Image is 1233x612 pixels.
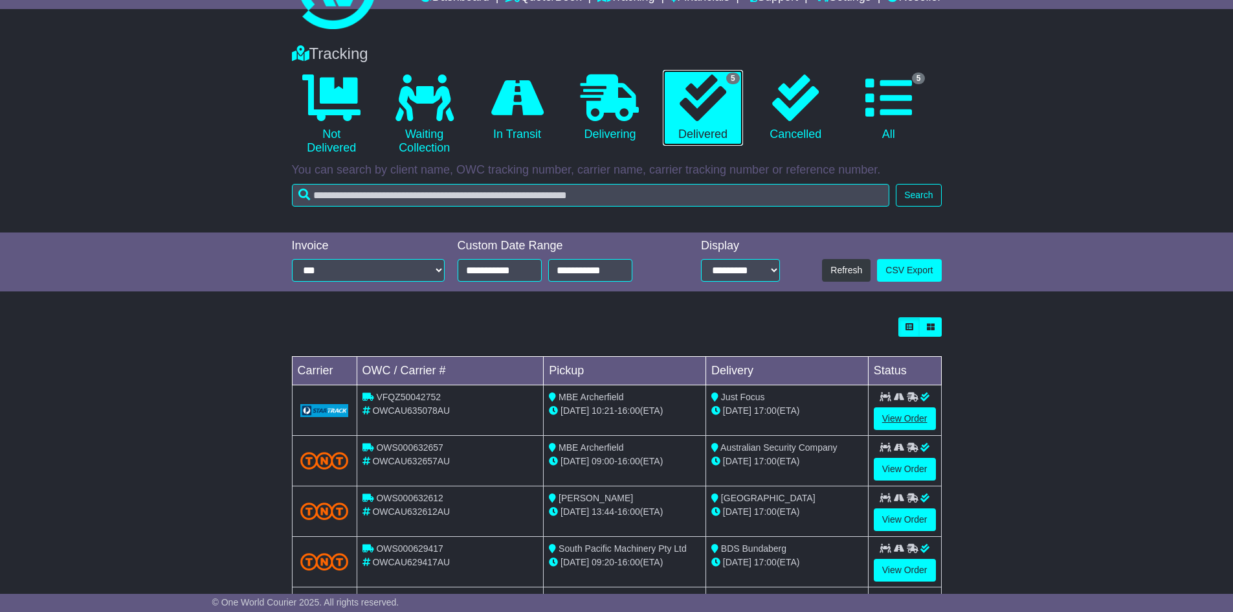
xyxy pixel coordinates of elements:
div: - (ETA) [549,455,700,468]
span: Australian Security Company [720,442,838,453]
a: Cancelled [756,70,836,146]
div: (ETA) [711,455,863,468]
span: MBE Archerfield [559,442,623,453]
span: South Pacific Machinery Pty Ltd [559,543,687,554]
td: Delivery [705,357,868,385]
span: 17:00 [754,557,777,567]
span: 13:44 [592,506,614,517]
button: Search [896,184,941,207]
span: 17:00 [754,456,777,466]
span: OWCAU632612AU [372,506,450,517]
span: 17:00 [754,506,777,517]
span: [DATE] [561,456,589,466]
span: [PERSON_NAME] [559,493,633,503]
td: Carrier [292,357,357,385]
span: 10:21 [592,405,614,416]
a: View Order [874,458,936,481]
span: 16:00 [617,456,640,466]
span: OWCAU635078AU [372,405,450,416]
div: Invoice [292,239,445,253]
div: (ETA) [711,404,863,418]
div: Display [701,239,780,253]
span: 09:00 [592,456,614,466]
a: View Order [874,407,936,430]
div: - (ETA) [549,556,700,569]
a: View Order [874,508,936,531]
a: CSV Export [877,259,941,282]
span: [GEOGRAPHIC_DATA] [721,493,816,503]
span: 16:00 [617,405,640,416]
div: - (ETA) [549,505,700,519]
td: Pickup [544,357,706,385]
div: (ETA) [711,556,863,569]
a: 5 Delivered [663,70,742,146]
span: [DATE] [723,557,751,567]
span: OWS000632612 [376,493,443,503]
div: Custom Date Range [458,239,665,253]
a: Waiting Collection [384,70,464,160]
span: [DATE] [561,405,589,416]
span: [DATE] [723,456,751,466]
a: Delivering [570,70,650,146]
div: - (ETA) [549,404,700,418]
span: MBE Archerfield [559,392,623,402]
img: TNT_Domestic.png [300,503,349,520]
img: TNT_Domestic.png [300,452,349,470]
a: View Order [874,559,936,582]
span: OWCAU629417AU [372,557,450,567]
span: © One World Courier 2025. All rights reserved. [212,597,399,607]
td: Status [868,357,941,385]
span: 17:00 [754,405,777,416]
p: You can search by client name, OWC tracking number, carrier name, carrier tracking number or refe... [292,163,942,177]
div: (ETA) [711,505,863,519]
span: 5 [912,73,926,84]
span: 16:00 [617,557,640,567]
span: OWS000629417 [376,543,443,554]
a: In Transit [477,70,557,146]
button: Refresh [822,259,871,282]
span: Just Focus [721,392,765,402]
span: [DATE] [561,506,589,517]
a: Not Delivered [292,70,372,160]
span: OWS000632657 [376,442,443,453]
span: 5 [726,73,740,84]
img: TNT_Domestic.png [300,553,349,571]
span: VFQZ50042752 [376,392,441,402]
span: OWCAU632657AU [372,456,450,466]
span: [DATE] [723,506,751,517]
div: Tracking [285,45,948,63]
img: GetCarrierServiceLogo [300,404,349,417]
span: [DATE] [723,405,751,416]
span: [DATE] [561,557,589,567]
span: 09:20 [592,557,614,567]
span: BDS Bundaberg [721,543,786,554]
td: OWC / Carrier # [357,357,544,385]
span: 16:00 [617,506,640,517]
a: 5 All [849,70,928,146]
